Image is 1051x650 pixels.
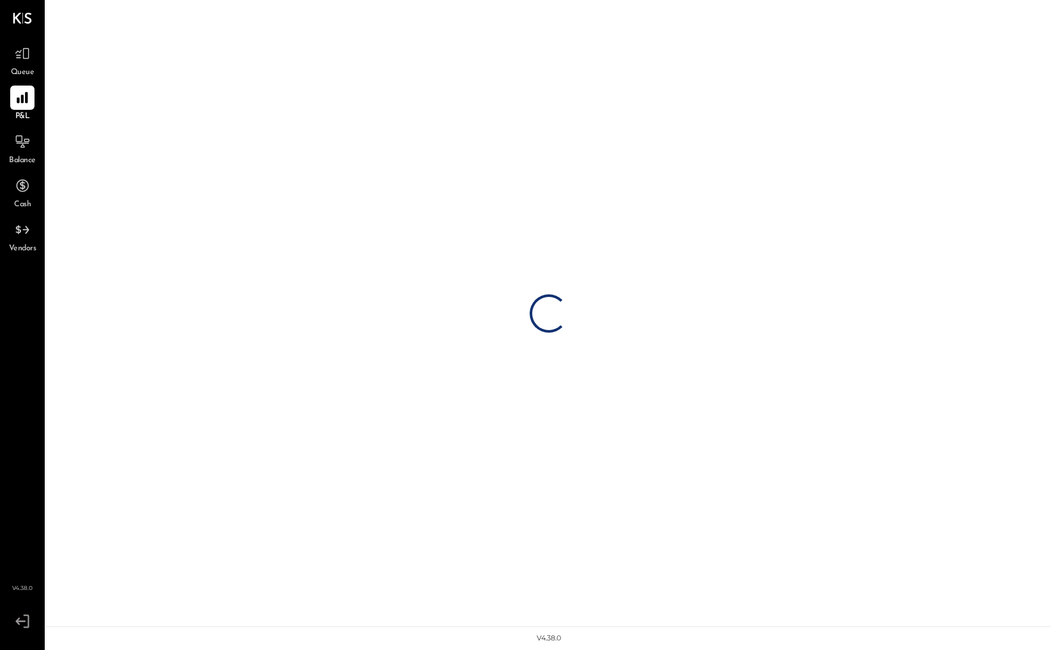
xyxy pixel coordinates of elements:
[11,67,35,79] span: Queue
[1,174,44,211] a: Cash
[1,86,44,123] a: P&L
[537,633,561,644] div: v 4.38.0
[9,155,36,167] span: Balance
[1,218,44,255] a: Vendors
[14,199,31,211] span: Cash
[1,130,44,167] a: Balance
[9,243,36,255] span: Vendors
[1,42,44,79] a: Queue
[15,111,30,123] span: P&L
